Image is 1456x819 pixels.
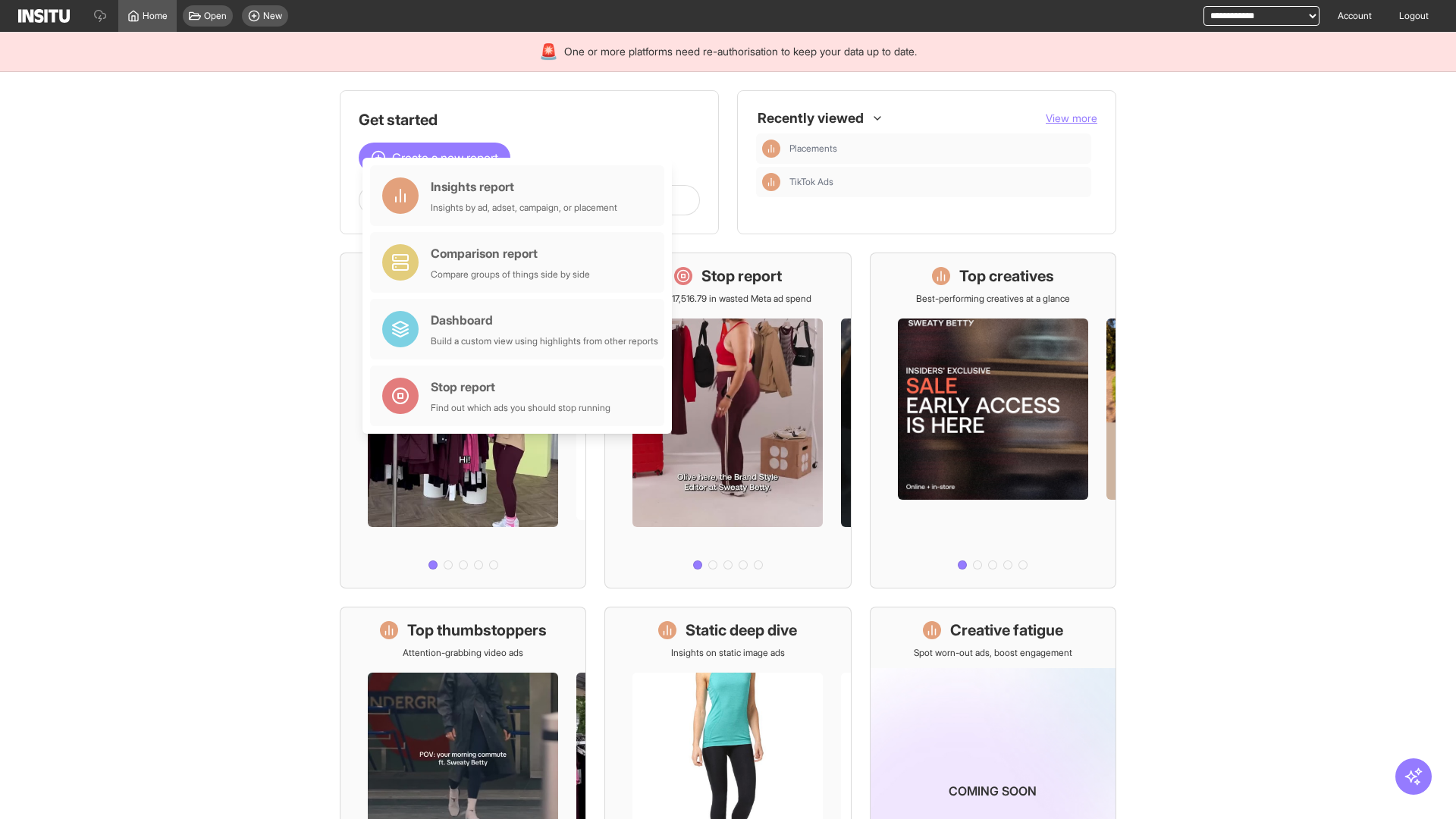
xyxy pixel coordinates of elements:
p: Save £17,516.79 in wasted Meta ad spend [645,293,811,305]
div: 🚨 [539,41,558,62]
div: Insights [762,140,780,158]
a: What's live nowSee all active ads instantly [340,253,586,588]
button: View more [1046,111,1097,126]
span: New [263,10,282,22]
p: Attention-grabbing video ads [403,647,523,659]
a: Top creativesBest-performing creatives at a glance [870,253,1116,588]
span: One or more platforms need re-authorisation to keep your data up to date. [564,44,917,59]
p: Best-performing creatives at a glance [916,293,1070,305]
h1: Get started [359,109,700,130]
span: TikTok Ads [789,176,833,188]
span: Home [143,10,168,22]
span: Create a new report [392,149,498,167]
button: Create a new report [359,143,510,173]
span: TikTok Ads [789,176,1085,188]
div: Insights report [431,177,617,196]
h1: Top thumbstoppers [407,620,547,641]
div: Build a custom view using highlights from other reports [431,335,658,347]
h1: Static deep dive [686,620,797,641]
div: Stop report [431,378,610,396]
div: Insights [762,173,780,191]
h1: Stop report [701,265,782,287]
a: Stop reportSave £17,516.79 in wasted Meta ad spend [604,253,851,588]
div: Insights by ad, adset, campaign, or placement [431,202,617,214]
h1: Top creatives [959,265,1054,287]
div: Comparison report [431,244,590,262]
div: Compare groups of things side by side [431,268,590,281]
span: Open [204,10,227,22]
span: Placements [789,143,1085,155]
p: Insights on static image ads [671,647,785,659]
span: Placements [789,143,837,155]
img: Logo [18,9,70,23]
div: Dashboard [431,311,658,329]
div: Find out which ads you should stop running [431,402,610,414]
span: View more [1046,111,1097,124]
